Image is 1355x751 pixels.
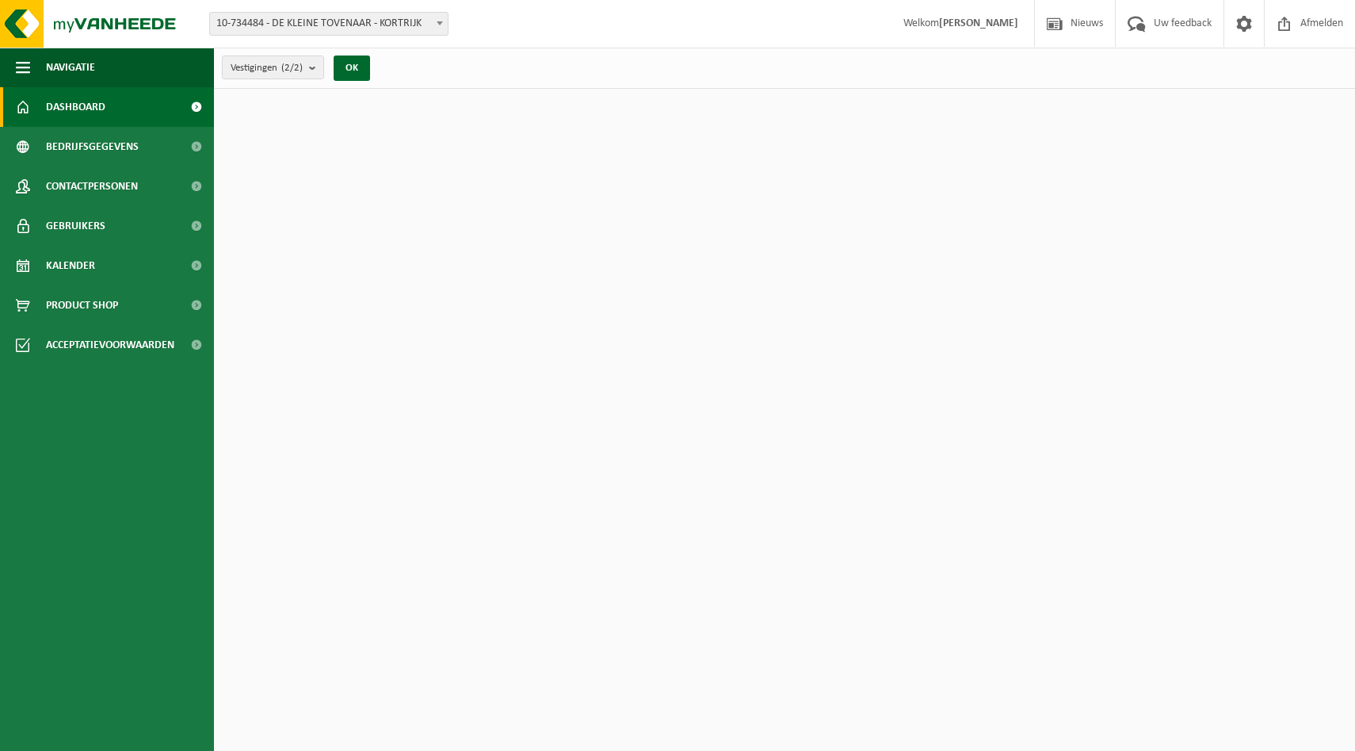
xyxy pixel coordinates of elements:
[46,246,95,285] span: Kalender
[281,63,303,73] count: (2/2)
[210,13,448,35] span: 10-734484 - DE KLEINE TOVENAAR - KORTRIJK
[46,167,138,206] span: Contactpersonen
[939,17,1018,29] strong: [PERSON_NAME]
[46,325,174,365] span: Acceptatievoorwaarden
[46,48,95,87] span: Navigatie
[209,12,448,36] span: 10-734484 - DE KLEINE TOVENAAR - KORTRIJK
[334,56,370,81] button: OK
[46,285,118,325] span: Product Shop
[222,56,324,79] button: Vestigingen(2/2)
[231,56,303,80] span: Vestigingen
[46,206,105,246] span: Gebruikers
[46,87,105,127] span: Dashboard
[46,127,139,167] span: Bedrijfsgegevens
